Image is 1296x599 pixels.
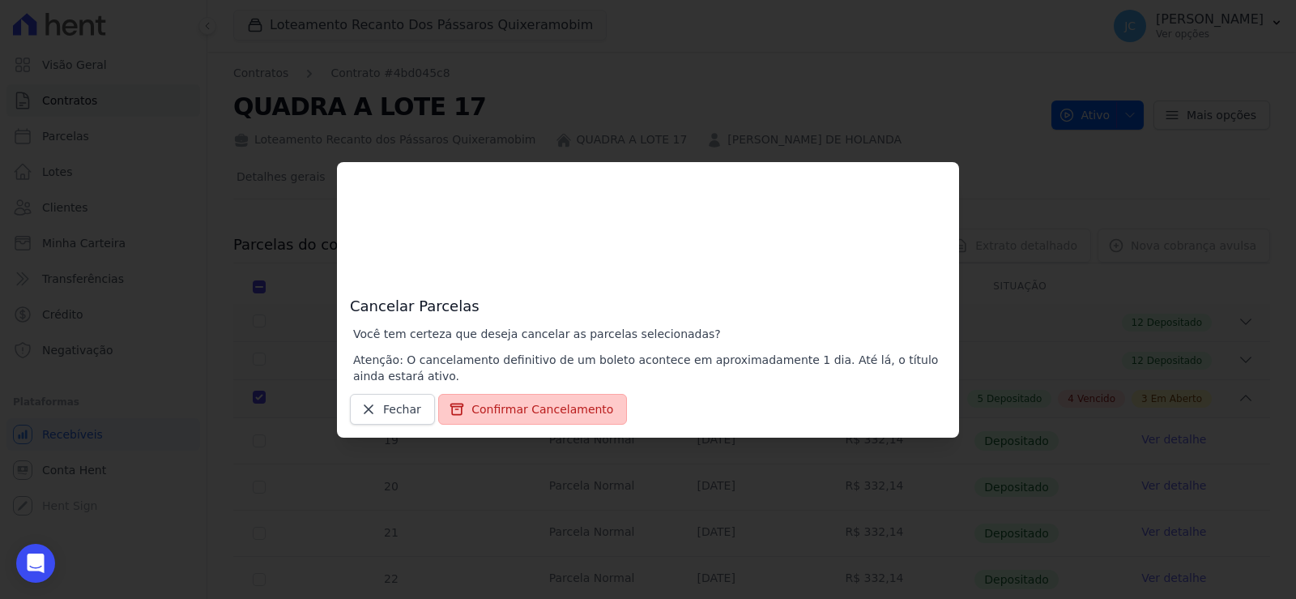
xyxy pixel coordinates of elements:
[350,175,946,316] h3: Cancelar Parcelas
[16,544,55,583] div: Open Intercom Messenger
[438,394,627,425] button: Confirmar Cancelamento
[383,401,421,417] span: Fechar
[350,394,435,425] a: Fechar
[353,352,946,384] p: Atenção: O cancelamento definitivo de um boleto acontece em aproximadamente 1 dia. Até lá, o títu...
[353,326,946,342] p: Você tem certeza que deseja cancelar as parcelas selecionadas?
